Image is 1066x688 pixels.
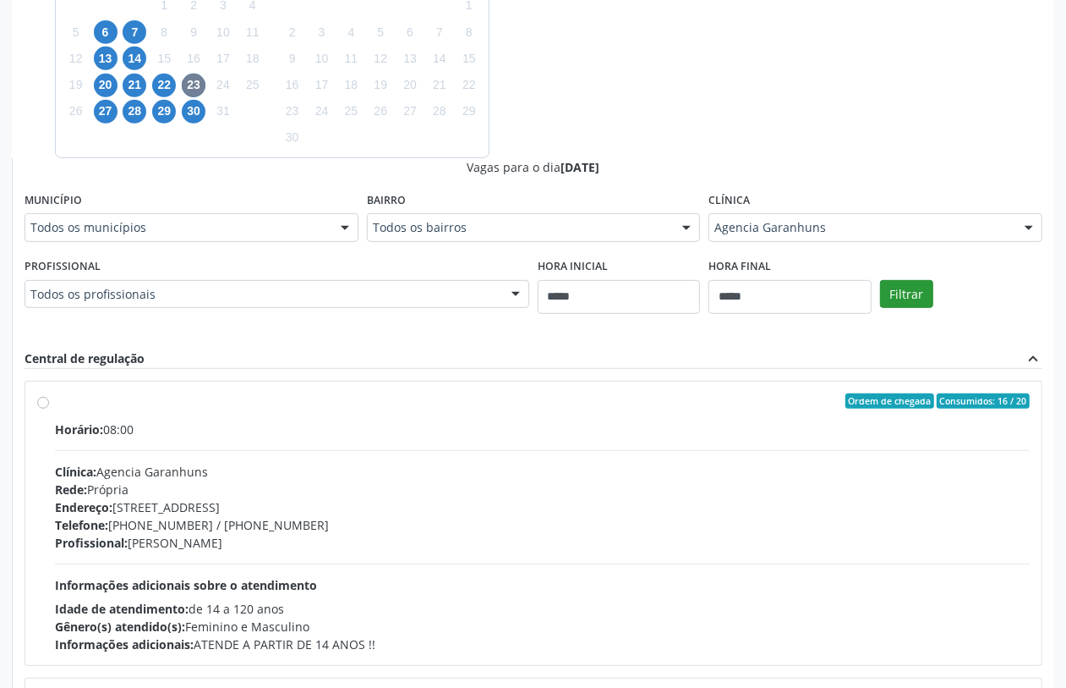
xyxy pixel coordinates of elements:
[25,188,82,214] label: Município
[339,100,363,124] span: terça-feira, 25 de novembro de 2025
[25,158,1042,176] div: Vagas para o dia
[398,20,422,44] span: quinta-feira, 6 de novembro de 2025
[281,74,304,97] span: domingo, 16 de novembro de 2025
[55,464,96,480] span: Clínica:
[123,47,146,70] span: terça-feira, 14 de outubro de 2025
[55,577,317,593] span: Informações adicionais sobre o atendimento
[310,47,334,70] span: segunda-feira, 10 de novembro de 2025
[211,74,235,97] span: sexta-feira, 24 de outubro de 2025
[457,47,481,70] span: sábado, 15 de novembro de 2025
[281,100,304,124] span: domingo, 23 de novembro de 2025
[428,47,451,70] span: sexta-feira, 14 de novembro de 2025
[55,463,1030,481] div: Agencia Garanhuns
[211,47,235,70] span: sexta-feira, 17 de outubro de 2025
[281,47,304,70] span: domingo, 9 de novembro de 2025
[152,100,176,124] span: quarta-feira, 29 de outubro de 2025
[310,74,334,97] span: segunda-feira, 17 de novembro de 2025
[94,74,118,97] span: segunda-feira, 20 de outubro de 2025
[182,100,205,124] span: quinta-feira, 30 de outubro de 2025
[708,188,750,214] label: Clínica
[182,74,205,97] span: quinta-feira, 23 de outubro de 2025
[55,618,1030,636] div: Feminino e Masculino
[241,74,265,97] span: sábado, 25 de outubro de 2025
[241,47,265,70] span: sábado, 18 de outubro de 2025
[714,219,1008,236] span: Agencia Garanhuns
[457,20,481,44] span: sábado, 8 de novembro de 2025
[55,482,87,498] span: Rede:
[538,254,608,280] label: Hora inicial
[55,481,1030,498] div: Própria
[55,601,189,617] span: Idade de atendimento:
[123,100,146,124] span: terça-feira, 28 de outubro de 2025
[708,254,771,280] label: Hora final
[428,20,451,44] span: sexta-feira, 7 de novembro de 2025
[398,100,422,124] span: quinta-feira, 27 de novembro de 2025
[457,100,481,124] span: sábado, 29 de novembro de 2025
[64,47,88,70] span: domingo, 12 de outubro de 2025
[55,534,1030,552] div: [PERSON_NAME]
[310,100,334,124] span: segunda-feira, 24 de novembro de 2025
[55,498,1030,516] div: [STREET_ADDRESS]
[30,219,324,236] span: Todos os municípios
[55,600,1030,618] div: de 14 a 120 anos
[55,517,108,533] span: Telefone:
[123,20,146,44] span: terça-feira, 7 de outubro de 2025
[241,20,265,44] span: sábado, 11 de outubro de 2025
[281,126,304,150] span: domingo, 30 de novembro de 2025
[64,100,88,124] span: domingo, 26 de outubro de 2025
[428,100,451,124] span: sexta-feira, 28 de novembro de 2025
[25,350,145,368] div: Central de regulação
[1024,350,1042,368] i: expand_less
[369,100,392,124] span: quarta-feira, 26 de novembro de 2025
[369,20,392,44] span: quarta-feira, 5 de novembro de 2025
[211,100,235,124] span: sexta-feira, 31 de outubro de 2025
[398,74,422,97] span: quinta-feira, 20 de novembro de 2025
[845,394,934,409] span: Ordem de chegada
[55,499,112,515] span: Endereço:
[152,47,176,70] span: quarta-feira, 15 de outubro de 2025
[373,219,666,236] span: Todos os bairros
[55,421,103,438] span: Horário:
[123,74,146,97] span: terça-feira, 21 de outubro de 2025
[94,100,118,124] span: segunda-feira, 27 de outubro de 2025
[428,74,451,97] span: sexta-feira, 21 de novembro de 2025
[211,20,235,44] span: sexta-feira, 10 de outubro de 2025
[457,74,481,97] span: sábado, 22 de novembro de 2025
[339,20,363,44] span: terça-feira, 4 de novembro de 2025
[937,394,1030,409] span: Consumidos: 16 / 20
[281,20,304,44] span: domingo, 2 de novembro de 2025
[55,535,128,551] span: Profissional:
[339,47,363,70] span: terça-feira, 11 de novembro de 2025
[55,636,1030,653] div: ATENDE A PARTIR DE 14 ANOS !!
[880,280,933,309] button: Filtrar
[339,74,363,97] span: terça-feira, 18 de novembro de 2025
[369,47,392,70] span: quarta-feira, 12 de novembro de 2025
[25,254,101,280] label: Profissional
[561,159,600,175] span: [DATE]
[367,188,406,214] label: Bairro
[182,47,205,70] span: quinta-feira, 16 de outubro de 2025
[310,20,334,44] span: segunda-feira, 3 de novembro de 2025
[55,516,1030,534] div: [PHONE_NUMBER] / [PHONE_NUMBER]
[30,286,495,303] span: Todos os profissionais
[55,636,194,652] span: Informações adicionais:
[94,20,118,44] span: segunda-feira, 6 de outubro de 2025
[369,74,392,97] span: quarta-feira, 19 de novembro de 2025
[398,47,422,70] span: quinta-feira, 13 de novembro de 2025
[152,20,176,44] span: quarta-feira, 8 de outubro de 2025
[55,619,185,635] span: Gênero(s) atendido(s):
[94,47,118,70] span: segunda-feira, 13 de outubro de 2025
[64,74,88,97] span: domingo, 19 de outubro de 2025
[152,74,176,97] span: quarta-feira, 22 de outubro de 2025
[64,20,88,44] span: domingo, 5 de outubro de 2025
[182,20,205,44] span: quinta-feira, 9 de outubro de 2025
[55,421,1030,438] div: 08:00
